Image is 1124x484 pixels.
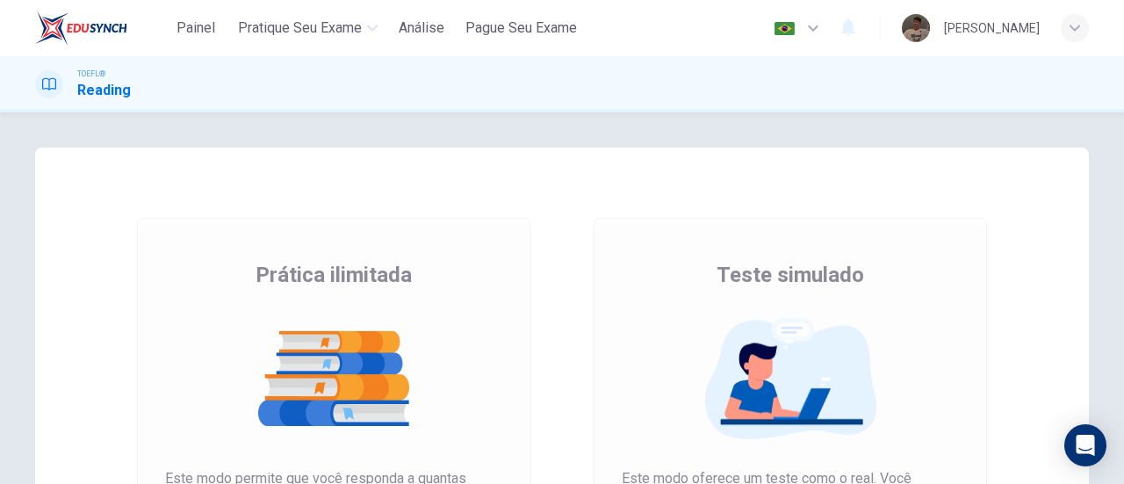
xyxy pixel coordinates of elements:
button: Painel [168,12,224,44]
span: Prática ilimitada [256,261,412,289]
div: [PERSON_NAME] [944,18,1040,39]
a: EduSynch logo [35,11,168,46]
button: Análise [392,12,451,44]
span: TOEFL® [77,68,105,80]
span: Pratique seu exame [238,18,362,39]
span: Pague Seu Exame [465,18,577,39]
span: Teste simulado [717,261,864,289]
span: Painel [177,18,215,39]
span: Análise [399,18,444,39]
button: Pague Seu Exame [458,12,584,44]
img: pt [774,22,796,35]
h1: Reading [77,80,131,101]
div: Open Intercom Messenger [1064,424,1106,466]
button: Pratique seu exame [231,12,385,44]
img: EduSynch logo [35,11,127,46]
img: Profile picture [902,14,930,42]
